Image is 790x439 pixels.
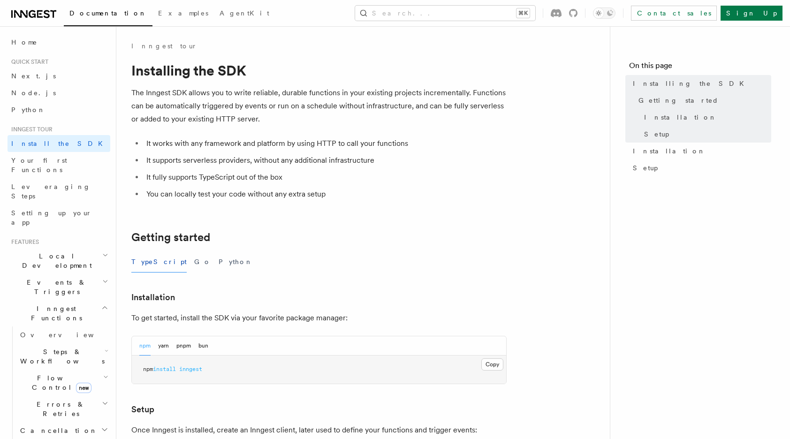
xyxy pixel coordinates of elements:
span: Events & Triggers [8,278,102,296]
a: Setup [131,403,154,416]
a: Home [8,34,110,51]
span: Getting started [638,96,719,105]
span: Setup [633,163,658,173]
button: yarn [158,336,169,356]
a: Sign Up [721,6,782,21]
button: Events & Triggers [8,274,110,300]
span: install [153,366,176,372]
span: Examples [158,9,208,17]
span: Next.js [11,72,56,80]
span: new [76,383,91,393]
span: Install the SDK [11,140,108,147]
span: Setting up your app [11,209,92,226]
a: Documentation [64,3,152,26]
span: Installation [644,113,717,122]
button: Cancellation [16,422,110,439]
li: It supports serverless providers, without any additional infrastructure [144,154,507,167]
kbd: ⌘K [517,8,530,18]
span: Python [11,106,46,114]
span: Setup [644,129,669,139]
button: npm [139,336,151,356]
span: Features [8,238,39,246]
span: Installation [633,146,706,156]
li: It works with any framework and platform by using HTTP to call your functions [144,137,507,150]
button: pnpm [176,336,191,356]
button: Toggle dark mode [593,8,615,19]
li: It fully supports TypeScript out of the box [144,171,507,184]
span: npm [143,366,153,372]
button: Flow Controlnew [16,370,110,396]
span: Cancellation [16,426,98,435]
a: Setup [640,126,771,143]
p: Once Inngest is installed, create an Inngest client, later used to define your functions and trig... [131,424,507,437]
span: AgentKit [220,9,269,17]
span: Your first Functions [11,157,67,174]
a: Setup [629,159,771,176]
a: Install the SDK [8,135,110,152]
span: Steps & Workflows [16,347,105,366]
button: Errors & Retries [16,396,110,422]
a: AgentKit [214,3,275,25]
span: Flow Control [16,373,103,392]
span: Home [11,38,38,47]
button: Copy [481,358,503,371]
a: Node.js [8,84,110,101]
button: Local Development [8,248,110,274]
a: Inngest tour [131,41,197,51]
a: Installation [131,291,175,304]
li: You can locally test your code without any extra setup [144,188,507,201]
a: Getting started [131,231,210,244]
button: bun [198,336,208,356]
button: TypeScript [131,251,187,272]
a: Your first Functions [8,152,110,178]
a: Installation [640,109,771,126]
span: Quick start [8,58,48,66]
span: Local Development [8,251,102,270]
a: Python [8,101,110,118]
button: Inngest Functions [8,300,110,326]
span: Installing the SDK [633,79,750,88]
span: Inngest Functions [8,304,101,323]
span: Overview [20,331,117,339]
span: Errors & Retries [16,400,102,418]
a: Next.js [8,68,110,84]
h4: On this page [629,60,771,75]
a: Getting started [635,92,771,109]
p: The Inngest SDK allows you to write reliable, durable functions in your existing projects increme... [131,86,507,126]
a: Installing the SDK [629,75,771,92]
a: Installation [629,143,771,159]
button: Python [219,251,253,272]
span: Documentation [69,9,147,17]
span: inngest [179,366,202,372]
button: Steps & Workflows [16,343,110,370]
button: Go [194,251,211,272]
a: Leveraging Steps [8,178,110,204]
span: Leveraging Steps [11,183,91,200]
button: Search...⌘K [355,6,535,21]
p: To get started, install the SDK via your favorite package manager: [131,311,507,325]
a: Setting up your app [8,204,110,231]
a: Examples [152,3,214,25]
span: Inngest tour [8,126,53,133]
a: Contact sales [631,6,717,21]
a: Overview [16,326,110,343]
h1: Installing the SDK [131,62,507,79]
span: Node.js [11,89,56,97]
